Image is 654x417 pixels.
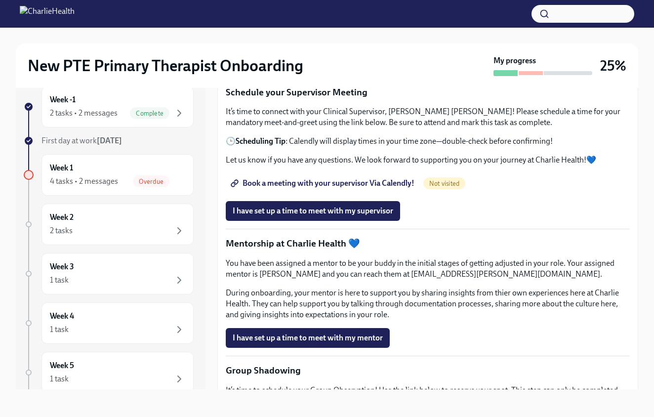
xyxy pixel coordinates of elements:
[50,275,69,286] div: 1 task
[24,154,194,196] a: Week 14 tasks • 2 messagesOverdue
[226,173,421,193] a: Book a meeting with your supervisor Via Calendly!
[24,135,194,146] a: First day at work[DATE]
[50,163,73,173] h6: Week 1
[133,178,169,185] span: Overdue
[50,94,76,105] h6: Week -1
[226,237,630,250] p: Mentorship at Charlie Health 💙
[226,106,630,128] p: It’s time to connect with your Clinical Supervisor, [PERSON_NAME] [PERSON_NAME]! Please schedule ...
[423,180,465,187] span: Not visited
[226,201,400,221] button: I have set up a time to meet with my supervisor
[24,204,194,245] a: Week 22 tasks
[233,178,414,188] span: Book a meeting with your supervisor Via Calendly!
[226,385,630,407] p: It’s time to schedule your Group Observation! Use the link below to reserve your spot. This step ...
[24,253,194,294] a: Week 31 task
[50,311,74,322] h6: Week 4
[236,136,286,146] strong: Scheduling Tip
[493,55,536,66] strong: My progress
[97,136,122,145] strong: [DATE]
[233,333,383,343] span: I have set up a time to meet with my mentor
[50,374,69,384] div: 1 task
[24,352,194,393] a: Week 51 task
[24,86,194,127] a: Week -12 tasks • 2 messagesComplete
[226,328,390,348] button: I have set up a time to meet with my mentor
[50,225,73,236] div: 2 tasks
[233,206,393,216] span: I have set up a time to meet with my supervisor
[50,108,118,119] div: 2 tasks • 2 messages
[226,86,630,99] p: Schedule your Supervisor Meeting
[41,136,122,145] span: First day at work
[50,261,74,272] h6: Week 3
[50,212,74,223] h6: Week 2
[28,56,303,76] h2: New PTE Primary Therapist Onboarding
[226,258,630,280] p: You have been assigned a mentor to be your buddy in the initial stages of getting adjusted in you...
[24,302,194,344] a: Week 41 task
[50,360,74,371] h6: Week 5
[226,288,630,320] p: During onboarding, your mentor is here to support you by sharing insights from thier own experien...
[130,110,169,117] span: Complete
[226,364,630,377] p: Group Shadowing
[20,6,75,22] img: CharlieHealth
[226,136,630,147] p: 🕒 : Calendly will display times in your time zone—double-check before confirming!
[226,155,630,166] p: Let us know if you have any questions. We look forward to supporting you on your journey at Charl...
[50,176,118,187] div: 4 tasks • 2 messages
[600,57,626,75] h3: 25%
[50,324,69,335] div: 1 task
